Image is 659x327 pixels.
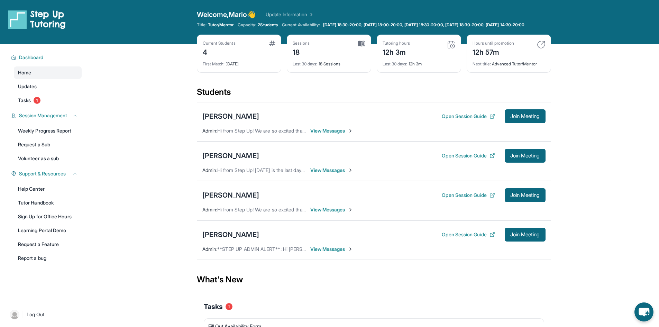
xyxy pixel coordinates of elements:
[34,97,40,104] span: 1
[293,46,310,57] div: 18
[203,57,275,67] div: [DATE]
[505,109,546,123] button: Join Meeting
[238,22,257,28] span: Capacity:
[510,154,540,158] span: Join Meeting
[14,197,82,209] a: Tutor Handbook
[442,152,495,159] button: Open Session Guide
[19,170,66,177] span: Support & Resources
[510,114,540,118] span: Join Meeting
[310,127,354,134] span: View Messages
[348,128,353,134] img: Chevron-Right
[14,80,82,93] a: Updates
[14,152,82,165] a: Volunteer as a sub
[310,206,354,213] span: View Messages
[204,302,223,311] span: Tasks
[18,83,37,90] span: Updates
[10,310,19,319] img: user-img
[473,40,514,46] div: Hours until promotion
[202,167,217,173] span: Admin :
[14,66,82,79] a: Home
[18,69,31,76] span: Home
[269,40,275,46] img: card
[202,190,259,200] div: [PERSON_NAME]
[14,138,82,151] a: Request a Sub
[473,46,514,57] div: 12h 57m
[510,233,540,237] span: Join Meeting
[16,54,77,61] button: Dashboard
[510,193,540,197] span: Join Meeting
[197,10,256,19] span: Welcome, Mario 👋
[322,22,526,28] a: [DATE] 18:30-20:00, [DATE] 18:00-20:00, [DATE] 18:30-20:00, [DATE] 18:30-20:00, [DATE] 14:30-20:00
[202,230,259,239] div: [PERSON_NAME]
[383,61,408,66] span: Last 30 days :
[27,311,45,318] span: Log Out
[14,252,82,264] a: Report a bug
[7,307,82,322] a: |Log Out
[18,97,31,104] span: Tasks
[505,149,546,163] button: Join Meeting
[197,22,207,28] span: Title:
[14,125,82,137] a: Weekly Progress Report
[473,57,545,67] div: Advanced Tutor/Mentor
[202,128,217,134] span: Admin :
[282,22,320,28] span: Current Availability:
[323,22,525,28] span: [DATE] 18:30-20:00, [DATE] 18:00-20:00, [DATE] 18:30-20:00, [DATE] 18:30-20:00, [DATE] 14:30-20:00
[226,303,232,310] span: 1
[258,22,278,28] span: 2 Students
[14,183,82,195] a: Help Center
[202,111,259,121] div: [PERSON_NAME]
[16,170,77,177] button: Support & Resources
[293,61,318,66] span: Last 30 days :
[634,302,653,321] button: chat-button
[203,46,236,57] div: 4
[383,57,455,67] div: 12h 3m
[348,207,353,212] img: Chevron-Right
[202,151,259,161] div: [PERSON_NAME]
[14,210,82,223] a: Sign Up for Office Hours
[293,40,310,46] div: Sessions
[8,10,66,29] img: logo
[22,310,24,319] span: |
[14,224,82,237] a: Learning Portal Demo
[14,238,82,251] a: Request a Feature
[442,113,495,120] button: Open Session Guide
[266,11,314,18] a: Update Information
[442,192,495,199] button: Open Session Guide
[505,188,546,202] button: Join Meeting
[202,207,217,212] span: Admin :
[310,246,354,253] span: View Messages
[537,40,545,49] img: card
[16,112,77,119] button: Session Management
[14,94,82,107] a: Tasks1
[473,61,491,66] span: Next title :
[505,228,546,242] button: Join Meeting
[19,112,67,119] span: Session Management
[293,57,365,67] div: 18 Sessions
[203,40,236,46] div: Current Students
[358,40,365,47] img: card
[442,231,495,238] button: Open Session Guide
[383,46,410,57] div: 12h 3m
[203,61,225,66] span: First Match :
[383,40,410,46] div: Tutoring hours
[197,264,551,295] div: What's New
[348,167,353,173] img: Chevron-Right
[310,167,354,174] span: View Messages
[208,22,234,28] span: Tutor/Mentor
[307,11,314,18] img: Chevron Right
[348,246,353,252] img: Chevron-Right
[19,54,44,61] span: Dashboard
[202,246,217,252] span: Admin :
[197,87,551,102] div: Students
[447,40,455,49] img: card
